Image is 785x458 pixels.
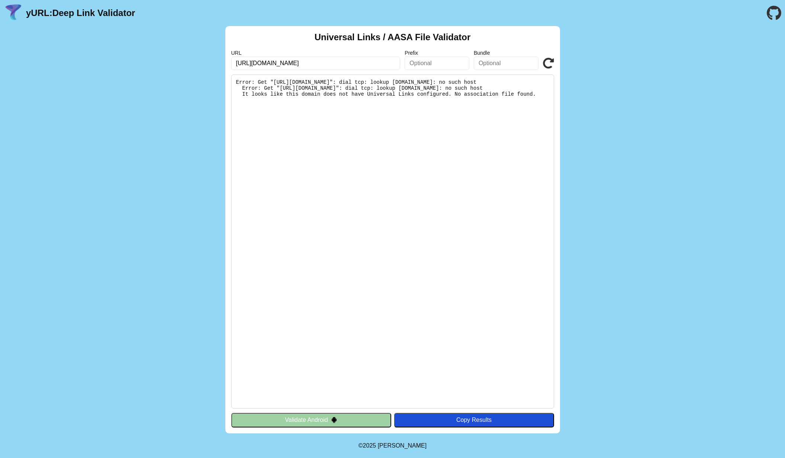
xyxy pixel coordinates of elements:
[231,50,400,56] label: URL
[231,413,391,427] button: Validate Android
[474,50,538,56] label: Bundle
[4,3,23,23] img: yURL Logo
[363,442,376,449] span: 2025
[405,50,469,56] label: Prefix
[358,433,427,458] footer: ©
[405,57,469,70] input: Optional
[231,74,554,408] pre: Error: Get "[URL][DOMAIN_NAME]": dial tcp: lookup [DOMAIN_NAME]: no such host Error: Get "[URL][D...
[26,8,135,18] a: yURL:Deep Link Validator
[394,413,554,427] button: Copy Results
[474,57,538,70] input: Optional
[315,32,471,42] h2: Universal Links / AASA File Validator
[231,57,400,70] input: Required
[378,442,427,449] a: Michael Ibragimchayev's Personal Site
[398,417,550,423] div: Copy Results
[331,417,337,423] img: droidIcon.svg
